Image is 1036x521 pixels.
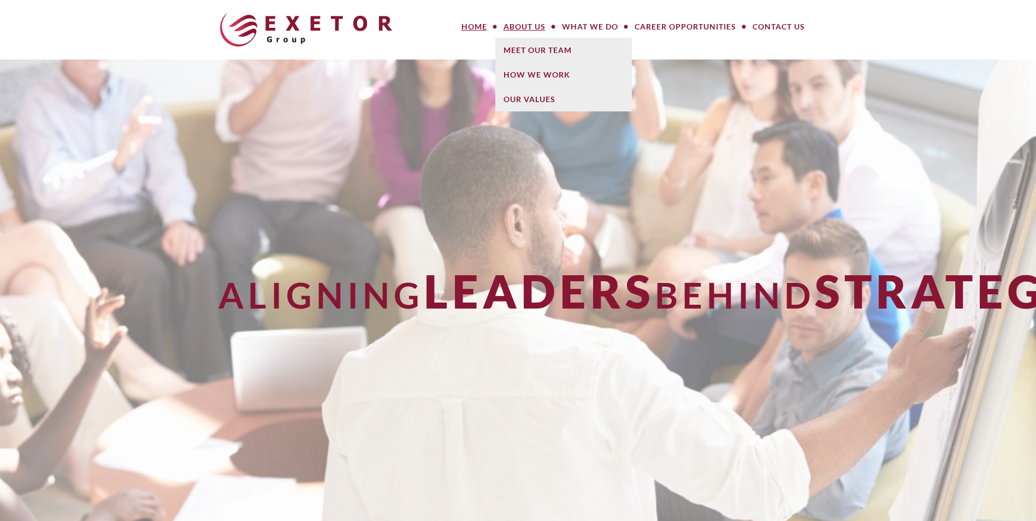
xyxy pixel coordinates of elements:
a: Career Opportunities [626,16,744,38]
a: Home [453,16,495,38]
a: Our Values [495,87,632,111]
span: Leaders [424,263,655,318]
a: How We Work [495,62,632,87]
a: What We Do [554,16,626,38]
a: About Us [495,16,554,38]
img: The Exetor Group [220,13,392,46]
a: Contact Us [744,16,813,38]
a: Meet Our Team [495,38,632,62]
